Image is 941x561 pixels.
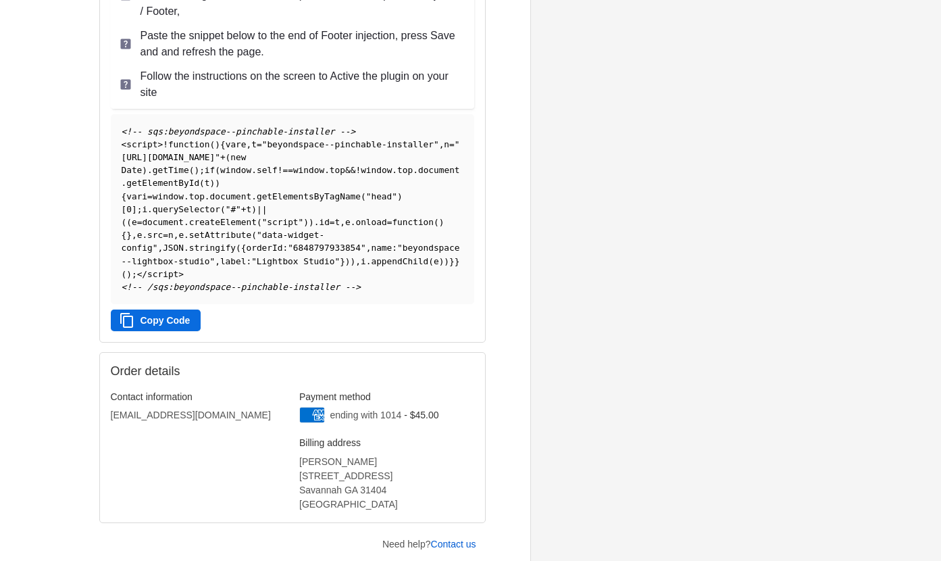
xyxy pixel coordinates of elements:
span: document [418,165,460,175]
span: </ [137,269,147,279]
span: "beyondspace--pinchable-installer" [262,139,439,149]
span: . [184,191,189,201]
span: if [205,165,215,175]
span: , [174,230,179,240]
span: t [251,139,257,149]
span: getElementById [126,178,199,188]
span: getElementsByTagName [257,191,361,201]
span: setAttribute [189,230,251,240]
span: e [434,256,439,266]
span: > [178,269,184,279]
span: = [449,139,455,149]
span: ) [444,256,449,266]
span: . [251,191,257,201]
h2: Order details [111,364,293,379]
span: ( [251,230,257,240]
span: } [455,256,460,266]
span: = [330,217,335,227]
span: "6848797933854" [288,243,366,253]
span: ) [215,178,220,188]
span: . [366,256,372,266]
span: { [220,139,226,149]
span: querySelector [153,204,220,214]
span: "Lightbox Studio" [251,256,340,266]
span: src [147,230,163,240]
span: ) [126,269,132,279]
span: < [122,139,127,149]
span: "script" [262,217,304,227]
span: . [147,165,153,175]
span: stringify [189,243,236,253]
span: , [355,256,361,266]
span: ( [215,165,220,175]
address: [PERSON_NAME] [STREET_ADDRESS] Savannah GA 31404 [GEOGRAPHIC_DATA] [299,455,474,512]
span: . [351,217,356,227]
span: <!-- /sqs:beyondspace--pinchable-installer --> [122,282,361,292]
span: e [132,217,137,227]
span: ( [236,243,241,253]
span: ) [303,217,309,227]
span: label [220,256,247,266]
span: . [184,217,189,227]
span: ! [355,165,361,175]
bdo: [EMAIL_ADDRESS][DOMAIN_NAME] [111,410,271,420]
span: "head" [366,191,397,201]
span: window [220,165,251,175]
span: : [246,256,251,266]
span: script [126,139,157,149]
span: var [226,139,241,149]
span: } [449,256,455,266]
span: ( [226,152,231,162]
span: top [330,165,345,175]
span: !== [278,165,293,175]
span: "beyondspace--lightbox-studio" [122,243,460,266]
p: Follow the instructions on the screen to Active the plugin on your site [141,68,466,101]
span: getTime [153,165,189,175]
span: name [371,243,392,253]
span: && [345,165,355,175]
span: . [324,165,330,175]
span: ( [434,217,439,227]
span: ) [345,256,351,266]
span: t [335,217,340,227]
span: ) [210,178,215,188]
span: "#" [226,204,241,214]
span: , [340,217,345,227]
span: . [413,165,418,175]
span: ! [163,139,168,149]
span: = [387,217,392,227]
span: { [241,243,247,253]
span: : [282,243,288,253]
span: window [293,165,324,175]
span: ( [428,256,434,266]
span: appendChild [371,256,428,266]
span: . [392,165,397,175]
span: , [215,256,220,266]
span: document [210,191,252,201]
span: Date [122,165,143,175]
span: = [257,139,262,149]
span: = [147,191,153,201]
span: document [142,217,184,227]
span: + [220,152,226,162]
span: ) [251,204,257,214]
span: ) [215,139,220,149]
span: n [444,139,449,149]
span: : [392,243,397,253]
span: e [178,230,184,240]
span: . [314,217,320,227]
span: function [392,217,434,227]
span: ) [439,256,444,266]
span: ( [199,178,205,188]
span: ] [132,204,137,214]
span: - $45.00 [404,410,438,420]
h3: Contact information [111,391,286,403]
span: e [345,217,351,227]
span: ; [137,204,143,214]
span: 0 [126,204,132,214]
span: , [439,139,444,149]
span: ; [132,269,137,279]
span: n [168,230,174,240]
span: } [126,230,132,240]
span: ( [122,269,127,279]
